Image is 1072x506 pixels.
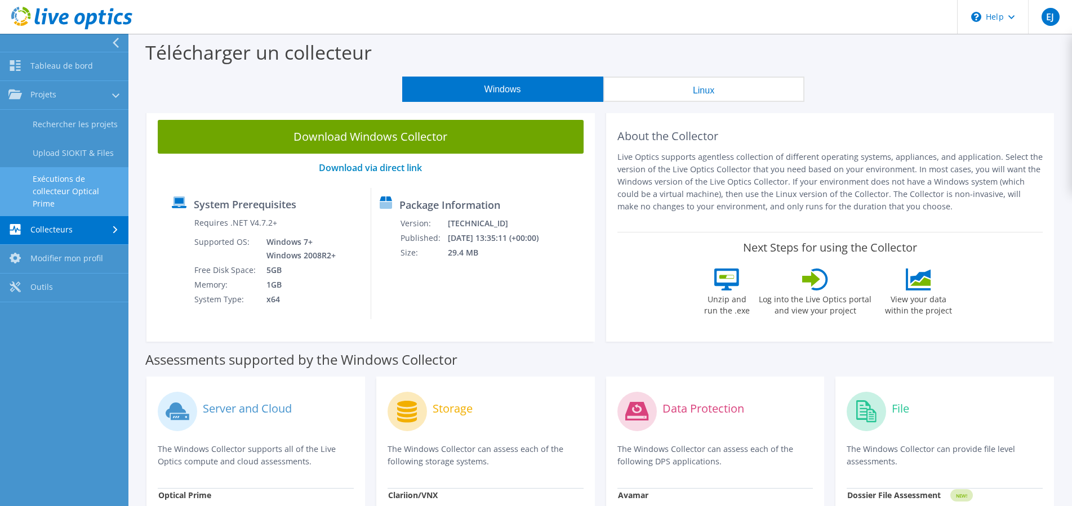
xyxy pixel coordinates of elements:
[971,12,981,22] svg: \n
[447,231,553,245] td: [DATE] 13:35:11 (+00:00)
[433,403,473,414] label: Storage
[194,235,258,263] td: Supported OS:
[194,292,258,307] td: System Type:
[158,443,354,468] p: The Windows Collector supports all of the Live Optics compute and cloud assessments.
[618,490,648,500] strong: Avamar
[194,199,296,210] label: System Prerequisites
[617,443,813,468] p: The Windows Collector can assess each of the following DPS applications.
[447,216,553,231] td: [TECHNICAL_ID]
[194,263,258,277] td: Free Disk Space:
[258,277,338,292] td: 1GB
[402,77,603,102] button: Windows
[847,490,941,500] strong: Dossier File Assessment
[743,241,917,254] label: Next Steps for using the Collector
[258,292,338,307] td: x64
[158,490,211,500] strong: Optical Prime
[603,77,804,102] button: Linux
[617,129,1043,143] h2: About the Collector
[258,235,338,263] td: Windows 7+ Windows 2008R2+
[145,354,457,365] label: Assessments supported by the Windows Collector
[194,217,277,229] label: Requires .NET V4.7.2+
[399,199,500,211] label: Package Information
[319,162,422,174] a: Download via direct link
[847,443,1043,468] p: The Windows Collector can provide file level assessments.
[400,216,447,231] td: Version:
[203,403,292,414] label: Server and Cloud
[956,492,967,499] tspan: NEW!
[447,245,553,260] td: 29.4 MB
[194,277,258,292] td: Memory:
[400,245,447,260] td: Size:
[158,120,584,154] a: Download Windows Collector
[388,443,584,468] p: The Windows Collector can assess each of the following storage systems.
[258,263,338,277] td: 5GB
[878,290,959,316] label: View your data within the project
[701,290,753,316] label: Unzip and run the .exe
[758,290,872,316] label: Log into the Live Optics portal and view your project
[892,403,909,414] label: File
[145,39,372,65] label: Télécharger un collecteur
[1042,8,1060,26] span: EJ
[662,403,744,414] label: Data Protection
[400,231,447,245] td: Published:
[617,151,1043,213] p: Live Optics supports agentless collection of different operating systems, appliances, and applica...
[388,490,438,500] strong: Clariion/VNX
